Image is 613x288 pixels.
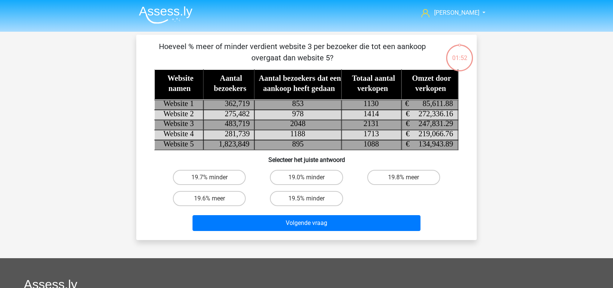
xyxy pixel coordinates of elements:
[406,140,410,148] tspan: €
[364,109,379,118] tspan: 1414
[193,215,421,231] button: Volgende vraag
[168,84,191,92] tspan: namen
[292,99,304,108] tspan: 853
[364,140,379,148] tspan: 1088
[416,84,447,93] tspan: verkopen
[364,120,379,128] tspan: 2131
[225,129,250,138] tspan: 281,739
[270,191,343,206] label: 19.5% minder
[406,109,410,118] tspan: €
[364,99,379,108] tspan: 1130
[419,129,453,138] tspan: 219,066.76
[364,129,379,138] tspan: 1713
[148,41,436,63] p: Hoeveel % meer of minder verdient website 3 per bezoeker die tot een aankoop overgaat dan website 5?
[405,99,409,108] tspan: €
[225,109,250,118] tspan: 275,482
[418,8,480,17] a: [PERSON_NAME]
[270,170,343,185] label: 19.0% minder
[352,74,396,83] tspan: Totaal aantal
[163,140,194,148] tspan: Website 5
[290,120,306,128] tspan: 2048
[173,191,246,206] label: 19.6% meer
[357,84,388,93] tspan: verkopen
[163,120,194,128] tspan: Website 3
[423,99,453,108] tspan: 85,611.88
[445,44,474,63] div: 01:52
[292,140,304,148] tspan: 895
[419,140,453,148] tspan: 134,943.89
[139,6,193,24] img: Assessly
[290,129,305,138] tspan: 1188
[367,170,440,185] label: 19.8% meer
[263,84,335,93] tspan: aankoop heeft gedaan
[163,129,194,138] tspan: Website 4
[434,9,479,16] span: [PERSON_NAME]
[220,74,242,83] tspan: Aantal
[406,129,410,138] tspan: €
[225,99,250,108] tspan: 362,719
[173,170,246,185] label: 19.7% minder
[219,140,250,148] tspan: 1,823,849
[292,109,304,118] tspan: 978
[148,150,465,163] h6: Selecteer het juiste antwoord
[163,109,194,118] tspan: Website 2
[419,109,453,118] tspan: 272,336.16
[225,120,250,128] tspan: 483,719
[406,120,410,128] tspan: €
[168,74,194,83] tspan: Website
[412,74,451,83] tspan: Omzet door
[419,120,453,128] tspan: 247,831.29
[163,99,194,108] tspan: Website 1
[214,84,246,92] tspan: bezoekers
[259,74,342,83] tspan: Aantal bezoekers dat een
